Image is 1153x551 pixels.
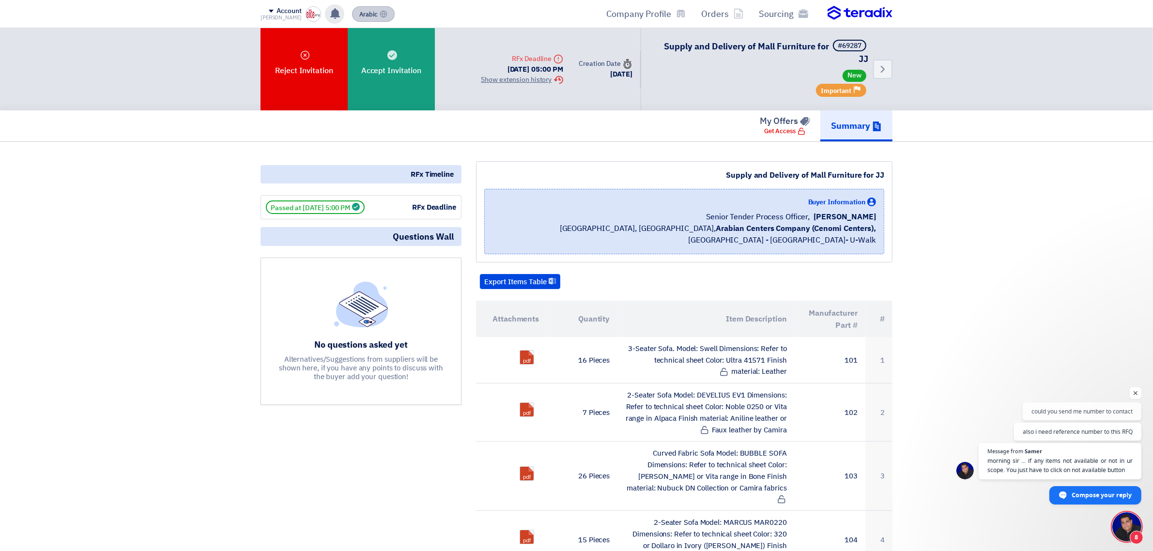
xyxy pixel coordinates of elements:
a: JJMALL_FURNITURE_DETAILS__NORMAN_1744290874323.pdf [520,351,598,409]
font: [DATE] 05:00 PM [507,64,564,75]
font: 7 Pieces [583,407,610,418]
font: #69287 [838,41,861,51]
font: 1 [880,355,885,366]
span: Samer [1025,448,1042,454]
font: Reject Invitation [275,65,333,77]
font: [DATE] [611,69,632,79]
font: [PERSON_NAME] [814,211,876,223]
font: RFx Timeline [411,169,454,180]
font: 104 [845,535,858,545]
font: Item Description [726,313,786,325]
font: 15 Pieces [578,535,610,545]
span: morning sir ... if any items not available or not in ur scope. You just have to click on not avai... [987,456,1133,474]
img: Teradix logo [828,6,892,20]
font: 103 [845,471,858,481]
button: Arabic [352,6,395,22]
font: Manufacturer Part # [809,307,858,331]
span: Compose your reply [1072,487,1132,504]
font: Supply and Delivery of Mall Furniture for JJ [726,169,884,181]
font: Supply and Delivery of Mall Furniture for JJ [664,40,868,65]
font: Accept Invitation [361,65,421,77]
font: Company Profile [606,7,671,20]
font: Attachments [492,313,539,325]
font: Alternatives/Suggestions from suppliers will be shown here, if you have any points to discuss wit... [279,354,443,382]
img: empty_state_list.svg [334,281,388,327]
font: My Offers [760,114,798,127]
img: Screenshot___1757334754460.png [306,6,321,22]
a: My Offers Get Access [749,110,820,141]
font: Arabian Centers Company (Cenomi Centers), [716,223,876,234]
font: Quantity [578,313,610,325]
font: 2-Seater Sofa Model: DEVELIUS EV1 Dimensions: Refer to technical sheet Color: Noble 0250 or Vita ... [626,390,787,435]
font: 102 [845,407,858,418]
font: Passed at [DATE] 5:00 PM [271,203,350,213]
font: Creation Date [579,59,621,69]
a: Summary [820,110,892,141]
font: 101 [845,355,858,366]
a: Orders [693,2,751,25]
font: 16 Pieces [578,355,610,366]
font: Senior Tender Process Officer, [706,211,810,223]
a: JJMALL_FURNITURE_DETAILS___TRADITION_1744290892607.pdf [520,403,598,461]
span: Message from [987,448,1023,454]
font: 2 [880,407,885,418]
font: RFx Deadline [512,54,552,64]
div: Open chat [1112,512,1141,541]
font: Important [821,86,851,95]
font: Orders [701,7,729,20]
span: 8 [1130,531,1143,544]
font: # [880,313,885,325]
span: also i need reference number to this RFQ [1023,427,1133,436]
a: JJMALL_FURNITURE_DETAILS__MORADA_1744290904446.pdf [520,467,598,525]
font: 3 [880,471,885,481]
h5: Supply and Delivery of Mall Furniture for JJ [653,40,868,65]
font: Export Items Table [484,276,547,287]
font: Curved Fabric Sofa Model: BUBBLE SOFA Dimensions: Refer to technical sheet Color: [PERSON_NAME] o... [627,448,786,493]
span: could you send me number to contact [1031,407,1133,416]
font: 26 Pieces [578,471,610,481]
font: New [847,71,861,81]
font: Questions Wall [393,230,454,243]
font: Account [277,6,301,16]
font: No questions asked yet [314,338,408,351]
font: [GEOGRAPHIC_DATA], [GEOGRAPHIC_DATA], [GEOGRAPHIC_DATA] - [GEOGRAPHIC_DATA]- U-Walk [560,223,876,246]
font: [PERSON_NAME] [261,14,302,22]
font: Get Access [764,126,796,136]
font: Buyer Information [808,197,865,207]
font: Show extension history [481,75,552,85]
a: Sourcing [751,2,816,25]
font: Sourcing [759,7,794,20]
font: 4 [880,535,885,545]
font: RFx Deadline [412,202,456,213]
button: Export Items Table [480,274,560,290]
font: Arabic [359,10,378,19]
font: Summary [831,119,870,132]
font: 3-Seater Sofa. Model: Swell Dimensions: Refer to technical sheet Color: Ultra 41571 Finish materi... [628,343,786,377]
